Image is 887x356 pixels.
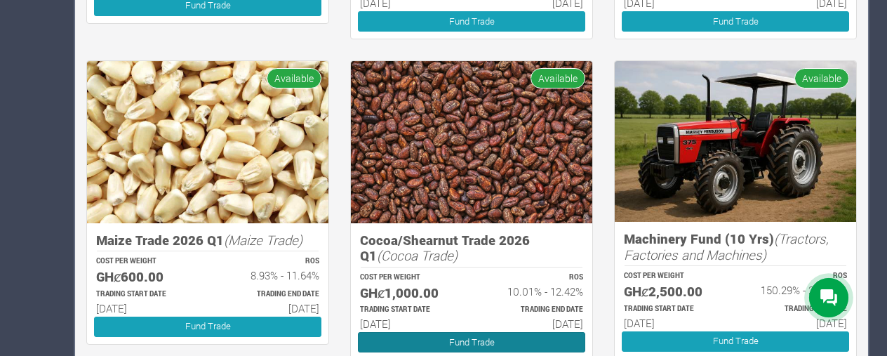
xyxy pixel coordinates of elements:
[360,317,459,330] h6: [DATE]
[624,317,723,329] h6: [DATE]
[624,271,723,282] p: COST PER WEIGHT
[484,305,583,315] p: Estimated Trading End Date
[351,61,592,223] img: growforme image
[624,284,723,300] h5: GHȼ2,500.00
[96,302,195,315] h6: [DATE]
[87,61,328,223] img: growforme image
[96,289,195,300] p: Estimated Trading Start Date
[96,269,195,285] h5: GHȼ600.00
[96,256,195,267] p: COST PER WEIGHT
[531,68,585,88] span: Available
[615,61,856,222] img: growforme image
[360,305,459,315] p: Estimated Trading Start Date
[224,231,302,249] i: (Maize Trade)
[748,284,847,296] h6: 150.29% - 255.43%
[220,256,319,267] p: ROS
[267,68,321,88] span: Available
[484,272,583,283] p: ROS
[484,317,583,330] h6: [DATE]
[220,289,319,300] p: Estimated Trading End Date
[484,285,583,298] h6: 10.01% - 12.42%
[622,11,849,32] a: Fund Trade
[360,232,583,264] h5: Cocoa/Shearnut Trade 2026 Q1
[794,68,849,88] span: Available
[360,285,459,301] h5: GHȼ1,000.00
[360,272,459,283] p: COST PER WEIGHT
[220,302,319,315] h6: [DATE]
[622,331,849,352] a: Fund Trade
[624,231,847,263] h5: Machinery Fund (10 Yrs)
[748,304,847,315] p: Estimated Trading End Date
[624,304,723,315] p: Estimated Trading Start Date
[377,246,458,264] i: (Cocoa Trade)
[748,271,847,282] p: ROS
[624,230,829,263] i: (Tractors, Factories and Machines)
[94,317,321,337] a: Fund Trade
[220,269,319,282] h6: 8.93% - 11.64%
[96,232,319,249] h5: Maize Trade 2026 Q1
[358,332,585,352] a: Fund Trade
[748,317,847,329] h6: [DATE]
[358,11,585,32] a: Fund Trade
